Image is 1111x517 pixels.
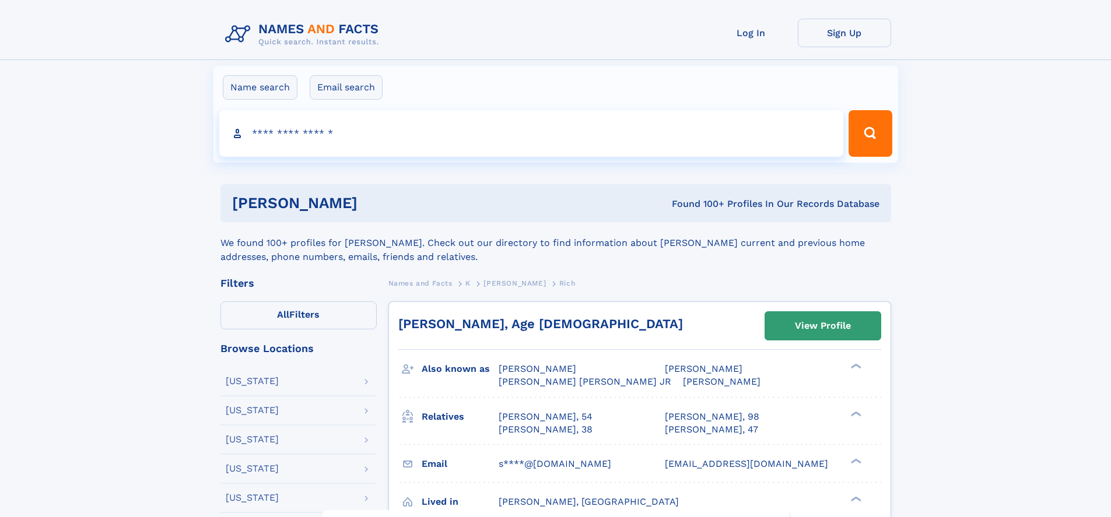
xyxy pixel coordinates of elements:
label: Email search [310,75,383,100]
div: [US_STATE] [226,493,279,502]
div: ❯ [848,457,862,465]
h3: Lived in [422,492,499,512]
div: Found 100+ Profiles In Our Records Database [514,198,879,210]
a: Names and Facts [388,276,453,290]
a: [PERSON_NAME], 47 [665,423,758,436]
div: [US_STATE] [226,464,279,473]
div: ❯ [848,410,862,417]
span: [PERSON_NAME] [PERSON_NAME] JR [499,376,671,387]
span: Rich [559,279,575,287]
span: [PERSON_NAME] [499,363,576,374]
a: K [465,276,471,290]
a: [PERSON_NAME], 98 [665,410,759,423]
div: ❯ [848,495,862,502]
a: [PERSON_NAME], 54 [499,410,593,423]
span: K [465,279,471,287]
button: Search Button [849,110,892,157]
a: [PERSON_NAME], Age [DEMOGRAPHIC_DATA] [398,316,683,331]
h3: Email [422,454,499,474]
div: Filters [220,278,377,289]
div: [US_STATE] [226,377,279,386]
span: [PERSON_NAME] [683,376,760,387]
input: search input [219,110,844,157]
span: All [277,309,289,320]
a: View Profile [765,312,881,340]
span: [PERSON_NAME] [665,363,742,374]
label: Filters [220,301,377,329]
div: We found 100+ profiles for [PERSON_NAME]. Check out our directory to find information about [PERS... [220,222,891,264]
h3: Relatives [422,407,499,427]
span: [PERSON_NAME], [GEOGRAPHIC_DATA] [499,496,679,507]
a: [PERSON_NAME] [483,276,546,290]
label: Name search [223,75,297,100]
span: [PERSON_NAME] [483,279,546,287]
div: [US_STATE] [226,435,279,444]
div: Browse Locations [220,343,377,354]
h1: [PERSON_NAME] [232,196,515,210]
h3: Also known as [422,359,499,379]
a: Log In [705,19,798,47]
a: [PERSON_NAME], 38 [499,423,593,436]
a: Sign Up [798,19,891,47]
img: Logo Names and Facts [220,19,388,50]
div: ❯ [848,363,862,370]
div: View Profile [795,312,851,339]
div: [US_STATE] [226,406,279,415]
span: [EMAIL_ADDRESS][DOMAIN_NAME] [665,458,828,469]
